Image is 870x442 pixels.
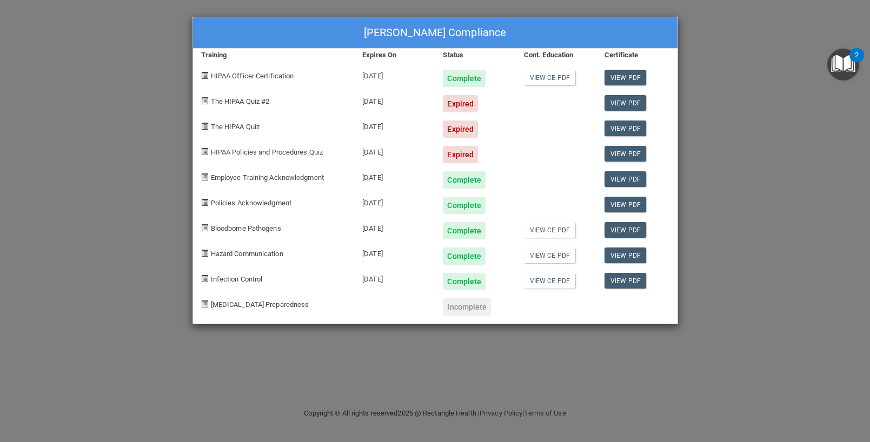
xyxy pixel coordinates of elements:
[211,250,283,258] span: Hazard Communication
[211,199,291,207] span: Policies Acknowledgment
[211,300,309,309] span: [MEDICAL_DATA] Preparedness
[443,70,486,87] div: Complete
[827,49,859,81] button: Open Resource Center, 2 new notifications
[211,123,260,131] span: The HIPAA Quiz
[605,222,646,238] a: View PDF
[855,55,859,69] div: 2
[354,163,435,189] div: [DATE]
[524,222,575,238] a: View CE PDF
[211,97,270,105] span: The HIPAA Quiz #2
[193,49,355,62] div: Training
[443,171,486,189] div: Complete
[516,49,596,62] div: Cont. Education
[524,247,575,263] a: View CE PDF
[443,197,486,214] div: Complete
[443,95,478,112] div: Expired
[605,120,646,136] a: View PDF
[435,49,515,62] div: Status
[605,197,646,212] a: View PDF
[524,70,575,85] a: View CE PDF
[211,275,263,283] span: Infection Control
[443,146,478,163] div: Expired
[211,72,294,80] span: HIPAA Officer Certification
[605,95,646,111] a: View PDF
[443,298,491,316] div: Incomplete
[354,265,435,290] div: [DATE]
[443,273,486,290] div: Complete
[605,247,646,263] a: View PDF
[605,171,646,187] a: View PDF
[524,273,575,289] a: View CE PDF
[354,112,435,138] div: [DATE]
[443,247,486,265] div: Complete
[211,173,324,182] span: Employee Training Acknowledgment
[354,239,435,265] div: [DATE]
[443,222,486,239] div: Complete
[211,224,281,232] span: Bloodborne Pathogens
[605,70,646,85] a: View PDF
[354,189,435,214] div: [DATE]
[193,17,678,49] div: [PERSON_NAME] Compliance
[354,87,435,112] div: [DATE]
[443,120,478,138] div: Expired
[211,148,323,156] span: HIPAA Policies and Procedures Quiz
[605,146,646,162] a: View PDF
[354,214,435,239] div: [DATE]
[354,138,435,163] div: [DATE]
[354,62,435,87] div: [DATE]
[605,273,646,289] a: View PDF
[354,49,435,62] div: Expires On
[596,49,677,62] div: Certificate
